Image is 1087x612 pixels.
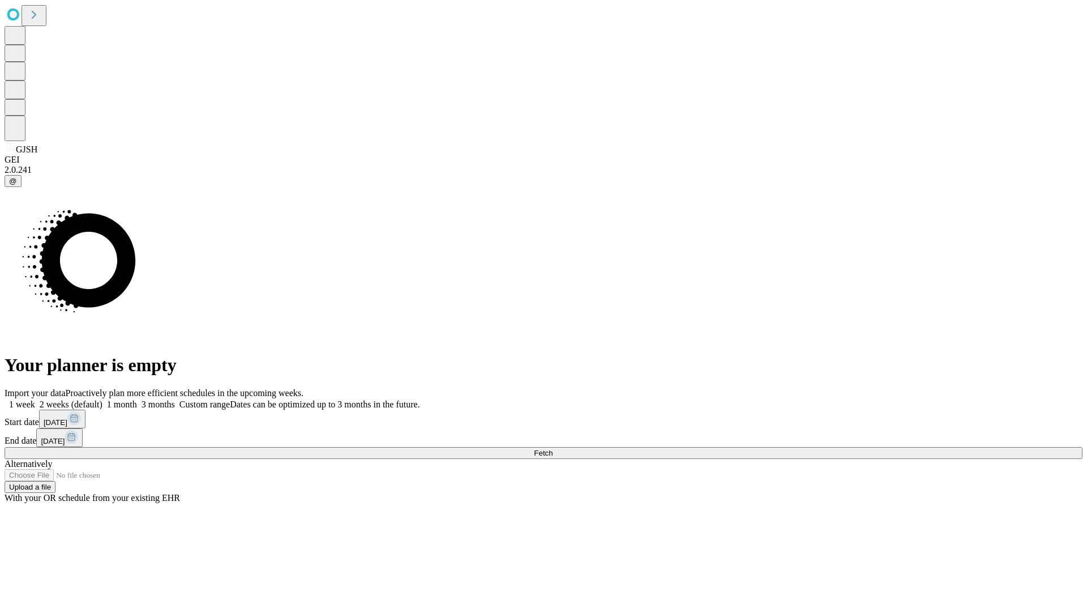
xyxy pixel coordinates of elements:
span: 1 week [9,399,35,409]
span: Fetch [534,449,553,457]
span: 1 month [107,399,137,409]
span: 2 weeks (default) [40,399,102,409]
div: Start date [5,410,1082,428]
h1: Your planner is empty [5,355,1082,376]
span: GJSH [16,144,37,154]
div: End date [5,428,1082,447]
span: @ [9,177,17,185]
span: Proactively plan more efficient schedules in the upcoming weeks. [66,388,303,398]
button: Fetch [5,447,1082,459]
button: @ [5,175,22,187]
button: [DATE] [39,410,85,428]
button: Upload a file [5,481,55,493]
div: GEI [5,155,1082,165]
span: 3 months [142,399,175,409]
span: Alternatively [5,459,52,469]
span: Custom range [179,399,230,409]
span: [DATE] [41,437,65,445]
span: Dates can be optimized up to 3 months in the future. [230,399,420,409]
span: [DATE] [44,418,67,427]
span: With your OR schedule from your existing EHR [5,493,180,503]
button: [DATE] [36,428,83,447]
div: 2.0.241 [5,165,1082,175]
span: Import your data [5,388,66,398]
